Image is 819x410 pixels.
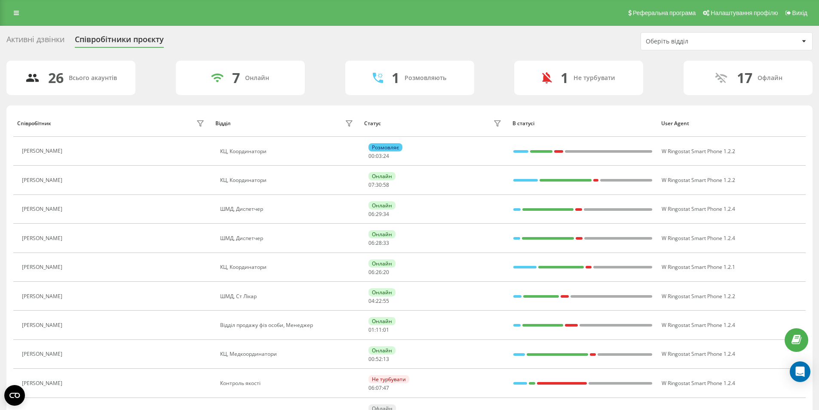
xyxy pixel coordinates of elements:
div: Не турбувати [368,375,409,383]
div: [PERSON_NAME] [22,177,64,183]
div: Онлайн [368,259,396,268]
div: Онлайн [368,317,396,325]
div: User Agent [661,120,802,126]
div: [PERSON_NAME] [22,206,64,212]
div: Співробітник [17,120,51,126]
div: [PERSON_NAME] [22,322,64,328]
span: 47 [383,384,389,392]
div: 26 [48,70,64,86]
div: КЦ, Координатори [220,177,356,183]
div: : : [368,269,389,275]
span: W Ringostat Smart Phone 1.2.2 [662,293,735,300]
div: Контроль якості [220,380,356,386]
div: [PERSON_NAME] [22,380,64,386]
div: КЦ, Медкоординатори [220,351,356,357]
div: ШМД, Диспетчер [220,235,356,241]
div: Онлайн [368,172,396,180]
span: 30 [376,181,382,188]
div: Співробітники проєкту [75,35,164,48]
span: W Ringostat Smart Phone 1.2.2 [662,148,735,155]
span: W Ringostat Smart Phone 1.2.1 [662,263,735,271]
div: : : [368,327,389,333]
div: : : [368,356,389,362]
div: Онлайн [368,230,396,238]
span: 20 [383,268,389,276]
div: 1 [392,70,399,86]
span: 00 [368,355,374,363]
span: W Ringostat Smart Phone 1.2.4 [662,205,735,213]
span: 58 [383,181,389,188]
span: 01 [383,326,389,333]
div: Не турбувати [574,74,615,82]
div: Open Intercom Messenger [790,361,810,382]
div: Офлайн [758,74,782,82]
span: 24 [383,152,389,160]
span: W Ringostat Smart Phone 1.2.4 [662,350,735,358]
div: : : [368,298,389,304]
span: 01 [368,326,374,333]
div: 17 [737,70,752,86]
span: 29 [376,210,382,218]
span: 07 [368,181,374,188]
div: 7 [232,70,240,86]
div: КЦ, Координатори [220,264,356,270]
span: 06 [368,239,374,247]
div: Оберіть відділ [646,38,748,45]
span: 11 [376,326,382,333]
div: В статусі [512,120,653,126]
span: 03 [376,152,382,160]
div: Розмовляє [368,143,402,151]
span: W Ringostat Smart Phone 1.2.2 [662,176,735,184]
div: [PERSON_NAME] [22,293,64,299]
span: 07 [376,384,382,392]
div: : : [368,240,389,246]
div: ШМД, Ст Лікар [220,293,356,299]
span: 33 [383,239,389,247]
div: Статус [364,120,381,126]
div: : : [368,385,389,391]
span: 06 [368,268,374,276]
span: Реферальна програма [633,9,696,16]
span: 06 [368,210,374,218]
div: Активні дзвінки [6,35,64,48]
div: [PERSON_NAME] [22,235,64,241]
span: W Ringostat Smart Phone 1.2.4 [662,379,735,387]
span: 00 [368,152,374,160]
div: Відділ продажу фіз особи, Менеджер [220,322,356,328]
div: : : [368,182,389,188]
div: Онлайн [245,74,269,82]
span: Вихід [792,9,807,16]
span: W Ringostat Smart Phone 1.2.4 [662,321,735,329]
span: 04 [368,297,374,305]
div: Розмовляють [405,74,446,82]
span: 13 [383,355,389,363]
div: ШМД, Диспетчер [220,206,356,212]
span: 06 [368,384,374,392]
div: Відділ [215,120,230,126]
button: Open CMP widget [4,385,25,406]
span: Налаштування профілю [711,9,778,16]
span: 34 [383,210,389,218]
div: Онлайн [368,201,396,210]
div: : : [368,211,389,217]
span: 28 [376,239,382,247]
span: 26 [376,268,382,276]
span: 52 [376,355,382,363]
div: [PERSON_NAME] [22,148,64,154]
span: W Ringostat Smart Phone 1.2.4 [662,234,735,242]
span: 55 [383,297,389,305]
span: 22 [376,297,382,305]
div: 1 [561,70,568,86]
div: Всього акаунтів [69,74,117,82]
div: : : [368,153,389,159]
div: [PERSON_NAME] [22,351,64,357]
div: [PERSON_NAME] [22,264,64,270]
div: КЦ, Координатори [220,148,356,154]
div: Онлайн [368,288,396,296]
div: Онлайн [368,346,396,355]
